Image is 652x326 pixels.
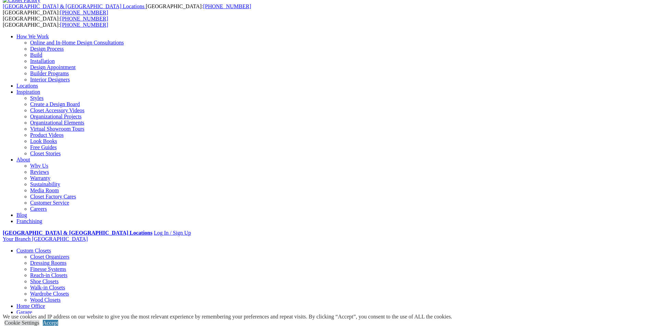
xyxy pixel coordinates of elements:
a: Look Books [30,138,57,144]
span: [GEOGRAPHIC_DATA]: [GEOGRAPHIC_DATA]: [3,3,251,15]
a: Free Guides [30,144,57,150]
a: Interior Designers [30,77,70,82]
div: We use cookies and IP address on our website to give you the most relevant experience by remember... [3,314,452,320]
span: [GEOGRAPHIC_DATA] & [GEOGRAPHIC_DATA] Locations [3,3,144,9]
span: Your Branch [3,236,30,242]
a: Inspiration [16,89,40,95]
span: [GEOGRAPHIC_DATA] [32,236,88,242]
a: Walk-in Closets [30,285,65,290]
a: Warranty [30,175,50,181]
a: Franchising [16,218,42,224]
a: Organizational Elements [30,120,84,126]
a: Accept [43,320,58,326]
a: Your Branch [GEOGRAPHIC_DATA] [3,236,88,242]
a: Create a Design Board [30,101,80,107]
a: Customer Service [30,200,69,206]
a: Garage [16,309,32,315]
a: How We Work [16,34,49,39]
a: About [16,157,30,162]
span: [GEOGRAPHIC_DATA]: [GEOGRAPHIC_DATA]: [3,16,108,28]
a: Locations [16,83,38,89]
a: Log In / Sign Up [154,230,191,236]
a: [PHONE_NUMBER] [60,16,108,22]
a: Virtual Showroom Tours [30,126,85,132]
a: Blog [16,212,27,218]
a: Reach-in Closets [30,272,67,278]
a: Dressing Rooms [30,260,66,266]
a: Sustainability [30,181,60,187]
a: Home Office [16,303,45,309]
a: Custom Closets [16,248,51,253]
a: Shoe Closets [30,278,59,284]
a: Why Us [30,163,48,169]
a: Reviews [30,169,49,175]
a: Builder Programs [30,70,69,76]
a: Wood Closets [30,297,61,303]
a: [GEOGRAPHIC_DATA] & [GEOGRAPHIC_DATA] Locations [3,230,152,236]
a: [PHONE_NUMBER] [203,3,251,9]
a: Product Videos [30,132,64,138]
a: [PHONE_NUMBER] [60,22,108,28]
a: Organizational Projects [30,114,81,119]
a: Installation [30,58,55,64]
a: Design Appointment [30,64,76,70]
a: Cookie Settings [4,320,39,326]
a: [GEOGRAPHIC_DATA] & [GEOGRAPHIC_DATA] Locations [3,3,146,9]
a: Media Room [30,187,59,193]
a: Design Process [30,46,64,52]
a: Careers [30,206,47,212]
a: Closet Accessory Videos [30,107,85,113]
a: Styles [30,95,43,101]
a: Finesse Systems [30,266,66,272]
a: Wardrobe Closets [30,291,69,297]
a: [PHONE_NUMBER] [60,10,108,15]
a: Closet Stories [30,151,61,156]
a: Closet Factory Cares [30,194,76,199]
a: Online and In-Home Design Consultations [30,40,124,45]
a: Closet Organizers [30,254,69,260]
a: Build [30,52,42,58]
